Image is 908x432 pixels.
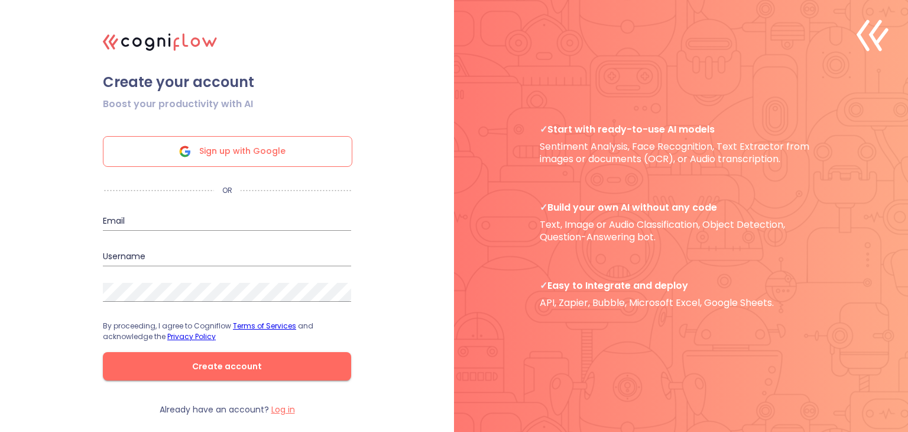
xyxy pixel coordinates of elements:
span: Boost your productivity with AI [103,97,253,111]
a: Privacy Policy [167,331,216,341]
span: Create your account [103,73,351,91]
p: OR [214,186,241,195]
b: ✓ [540,279,547,292]
div: Sign up with Google [103,136,352,167]
button: Create account [103,352,351,381]
p: Sentiment Analysis, Face Recognition, Text Extractor from images or documents (OCR), or Audio tra... [540,123,822,166]
span: Build your own AI without any code [540,201,822,214]
label: Log in [271,404,295,415]
b: ✓ [540,201,547,214]
span: Sign up with Google [199,137,286,166]
b: ✓ [540,122,547,136]
span: Easy to Integrate and deploy [540,279,822,292]
p: Already have an account? [160,404,295,415]
p: By proceeding, I agree to Cogniflow and acknowledge the [103,321,351,342]
p: API, Zapier, Bubble, Microsoft Excel, Google Sheets. [540,279,822,310]
a: Terms of Services [233,321,296,331]
span: Create account [122,359,332,374]
span: Start with ready-to-use AI models [540,123,822,136]
p: Text, Image or Audio Classification, Object Detection, Question-Answering bot. [540,201,822,244]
